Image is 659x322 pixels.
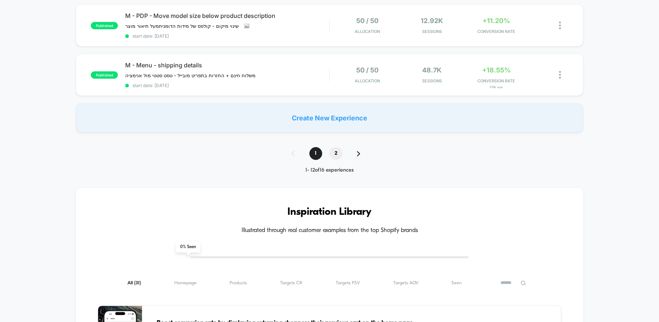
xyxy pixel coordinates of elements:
span: for סטטי [466,85,527,89]
span: Targets PSV [336,280,360,286]
span: Allocation [355,78,380,83]
span: 12.92k [421,17,443,25]
span: 1 [309,147,322,160]
span: 2 [329,147,342,160]
span: M - Menu - shipping details [125,61,329,69]
span: Sessions [402,29,462,34]
span: start date: [DATE] [125,83,329,88]
span: 50 / 50 [356,66,379,74]
span: Products [230,280,247,286]
span: Homepage [174,280,197,286]
h3: Inspiration Library [98,206,561,218]
span: published [91,71,118,79]
span: Seen [451,280,462,286]
span: שינוי מיקום - קולפס של מידות הדומניתמעל תיאור מוצר [125,23,239,29]
img: close [559,71,561,79]
span: 0 % Seen [176,241,200,252]
span: Targets AOV [393,280,418,286]
span: M - PDP - Move model size below product description [125,12,329,19]
h4: Illustrated through real customer examples from the top Shopify brands [98,227,561,234]
span: Targets CR [280,280,302,286]
span: +18.55% [482,66,511,74]
span: +11.20% [483,17,510,25]
img: pagination forward [357,151,360,156]
span: ( 31 ) [134,281,141,285]
span: 50 / 50 [356,17,379,25]
span: Sessions [402,78,462,83]
span: Allocation [355,29,380,34]
span: CONVERSION RATE [466,78,527,83]
span: משלוח חינם + החזרות בתפריט מובייל - טסט סטטי מול אנימציה [125,72,256,78]
span: published [91,22,118,29]
span: CONVERSION RATE [466,29,527,34]
span: All [127,280,141,286]
div: Create New Experience [76,103,583,132]
img: close [559,22,561,29]
span: 48.7k [422,66,442,74]
span: start date: [DATE] [125,33,329,39]
div: 1 - 12 of 16 experiences [284,167,375,173]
